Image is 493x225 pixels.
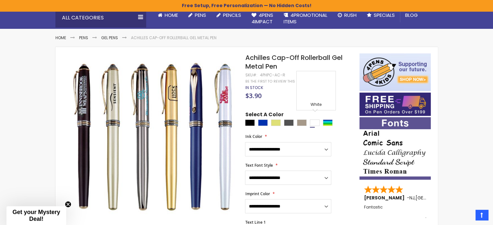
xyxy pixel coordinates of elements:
[284,119,294,126] div: Gunmetal
[405,12,418,18] span: Blog
[271,119,281,126] div: Gold
[359,93,431,116] img: Free shipping on orders over $199
[65,201,71,208] button: Close teaser
[362,8,400,22] a: Specials
[258,119,268,126] div: Blue
[245,91,261,100] span: $3.90
[183,8,211,22] a: Pens
[475,210,488,220] a: Top
[6,206,66,225] div: Get your Mystery Deal!Close teaser
[245,85,263,90] div: Availability
[245,53,342,71] span: Achilles Cap-Off Rollerball Gel Metal Pen
[55,35,66,40] a: Home
[359,117,431,180] img: font-personalization-examples
[131,35,217,40] li: Achilles Cap-Off Rollerball Gel Metal Pen
[12,209,60,222] span: Get your Mystery Deal!
[245,85,263,90] span: In stock
[245,72,257,78] strong: SKU
[278,8,333,29] a: 4PROMOTIONALITEMS
[260,73,285,78] div: 4PHPC-AC-R
[245,163,273,168] span: Text Font Style
[101,35,118,40] a: Gel Pens
[211,8,246,22] a: Pencils
[364,205,427,219] div: Fantastic
[195,12,206,18] span: Pens
[416,195,463,201] span: [GEOGRAPHIC_DATA]
[310,119,320,126] div: White
[298,102,334,108] div: White
[252,12,273,25] span: 4Pens 4impact
[245,219,265,225] span: Text Line 1
[297,119,307,126] div: Nickel
[153,8,183,22] a: Home
[246,8,278,29] a: 4Pens4impact
[245,191,270,197] span: Imprint Color
[245,79,313,84] a: Be the first to review this product
[323,119,333,126] div: Assorted
[245,111,283,120] span: Select A Color
[245,134,262,139] span: Ink Color
[68,53,236,221] img: Achilles Cap-Off Rollerball Gel Metal Pen
[344,12,357,18] span: Rush
[364,195,407,201] span: [PERSON_NAME]
[79,35,88,40] a: Pens
[333,8,362,22] a: Rush
[245,119,255,126] div: Black
[223,12,241,18] span: Pencils
[55,8,146,28] div: All Categories
[409,195,415,201] span: NJ
[374,12,395,18] span: Specials
[400,8,423,22] a: Blog
[165,12,178,18] span: Home
[359,53,431,91] img: 4pens 4 kids
[407,195,463,201] span: - ,
[284,12,327,25] span: 4PROMOTIONAL ITEMS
